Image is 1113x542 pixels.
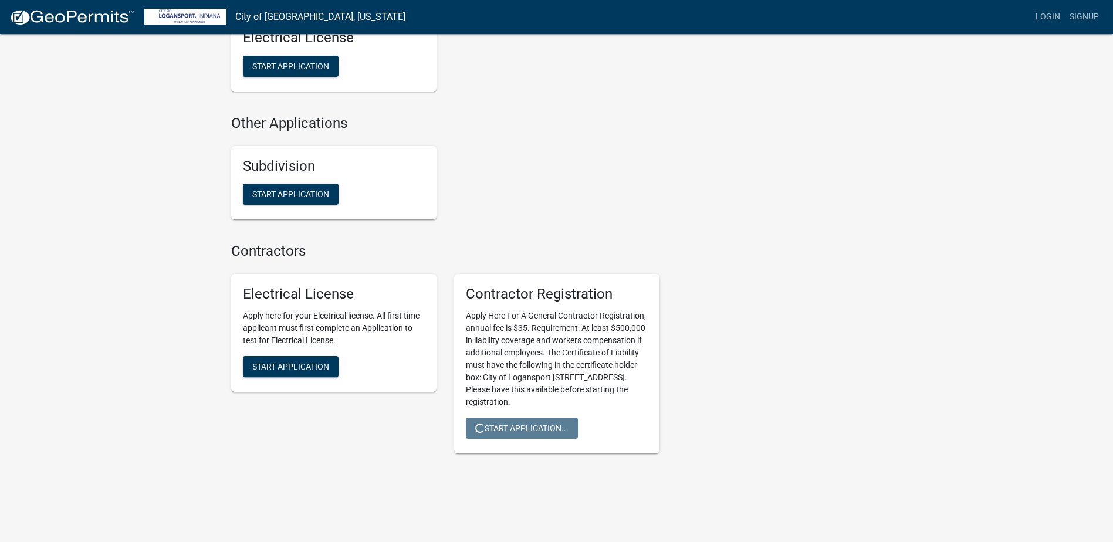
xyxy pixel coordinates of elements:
[243,356,339,377] button: Start Application
[466,310,648,408] p: Apply Here For A General Contractor Registration, annual fee is $35. Requirement: At least $500,0...
[475,423,569,432] span: Start Application...
[235,7,405,27] a: City of [GEOGRAPHIC_DATA], [US_STATE]
[466,418,578,439] button: Start Application...
[243,184,339,205] button: Start Application
[252,189,329,199] span: Start Application
[466,286,648,303] h5: Contractor Registration
[1065,6,1104,28] a: Signup
[231,115,659,132] h4: Other Applications
[231,243,659,260] h4: Contractors
[144,9,226,25] img: City of Logansport, Indiana
[243,56,339,77] button: Start Application
[252,361,329,371] span: Start Application
[243,286,425,303] h5: Electrical License
[1031,6,1065,28] a: Login
[243,158,425,175] h5: Subdivision
[252,61,329,70] span: Start Application
[231,115,659,229] wm-workflow-list-section: Other Applications
[243,310,425,347] p: Apply here for your Electrical license. All first time applicant must first complete an Applicati...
